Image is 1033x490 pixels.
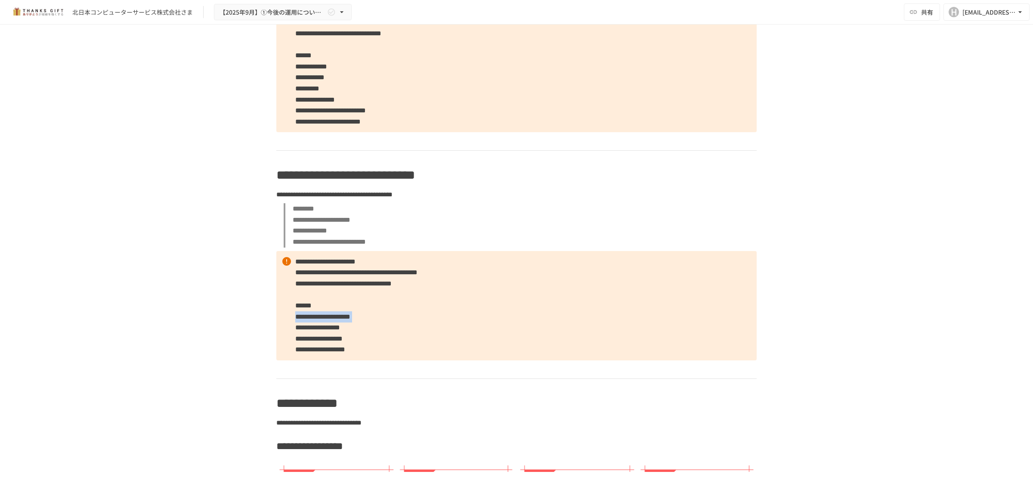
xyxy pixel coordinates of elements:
[949,7,959,17] div: H
[220,7,325,18] span: 【2025年9月】①今後の運用についてのご案内/THANKS GIFTキックオフMTG
[10,5,65,19] img: mMP1OxWUAhQbsRWCurg7vIHe5HqDpP7qZo7fRoNLXQh
[214,4,352,21] button: 【2025年9月】①今後の運用についてのご案内/THANKS GIFTキックオフMTG
[904,3,940,21] button: 共有
[943,3,1030,21] button: H[EMAIL_ADDRESS][DOMAIN_NAME]
[921,7,933,17] span: 共有
[962,7,1016,18] div: [EMAIL_ADDRESS][DOMAIN_NAME]
[72,8,193,17] div: 北日本コンピューターサービス株式会社さま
